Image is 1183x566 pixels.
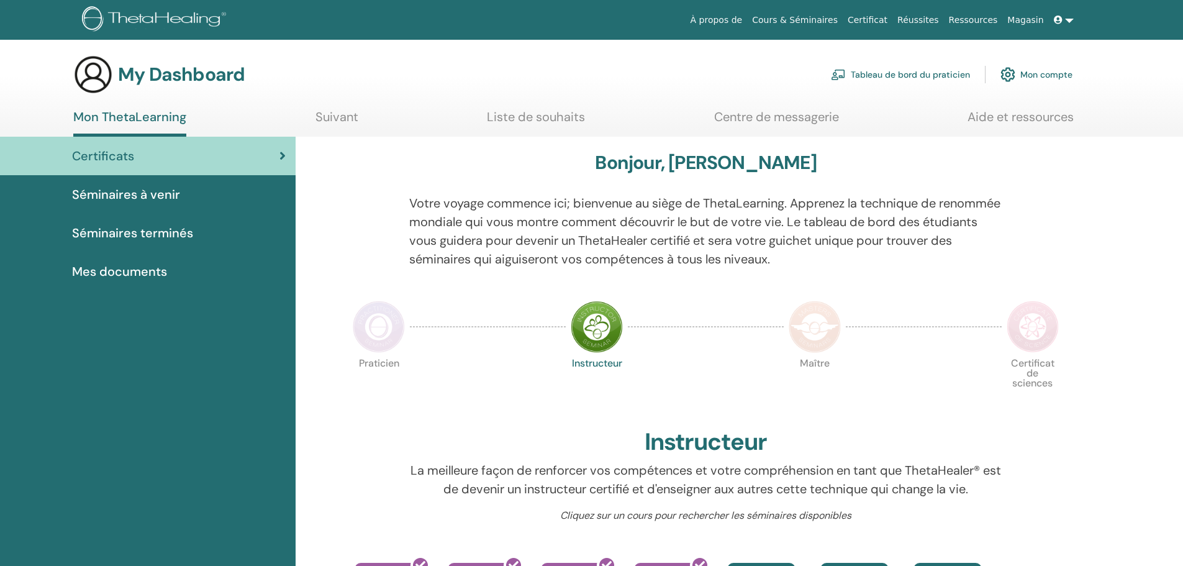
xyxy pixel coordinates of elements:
[1007,358,1059,411] p: Certificat de sciences
[892,9,943,32] a: Réussites
[82,6,230,34] img: logo.png
[409,461,1002,498] p: La meilleure façon de renforcer vos compétences et votre compréhension en tant que ThetaHealer® e...
[409,508,1002,523] p: Cliquez sur un cours pour rechercher les séminaires disponibles
[944,9,1003,32] a: Ressources
[968,109,1074,134] a: Aide et ressources
[571,358,623,411] p: Instructeur
[595,152,816,174] h3: Bonjour, [PERSON_NAME]
[72,224,193,242] span: Séminaires terminés
[73,55,113,94] img: generic-user-icon.jpg
[1007,301,1059,353] img: Certificate of Science
[1000,64,1015,85] img: cog.svg
[571,301,623,353] img: Instructor
[747,9,843,32] a: Cours & Séminaires
[831,69,846,80] img: chalkboard-teacher.svg
[353,358,405,411] p: Praticien
[72,262,167,281] span: Mes documents
[645,428,767,457] h2: Instructeur
[714,109,839,134] a: Centre de messagerie
[73,109,186,137] a: Mon ThetaLearning
[831,61,970,88] a: Tableau de bord du praticien
[1002,9,1048,32] a: Magasin
[353,301,405,353] img: Practitioner
[487,109,585,134] a: Liste de souhaits
[118,63,245,86] h3: My Dashboard
[72,185,180,204] span: Séminaires à venir
[1000,61,1072,88] a: Mon compte
[72,147,134,165] span: Certificats
[315,109,358,134] a: Suivant
[409,194,1002,268] p: Votre voyage commence ici; bienvenue au siège de ThetaLearning. Apprenez la technique de renommée...
[843,9,892,32] a: Certificat
[789,301,841,353] img: Master
[686,9,748,32] a: À propos de
[789,358,841,411] p: Maître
